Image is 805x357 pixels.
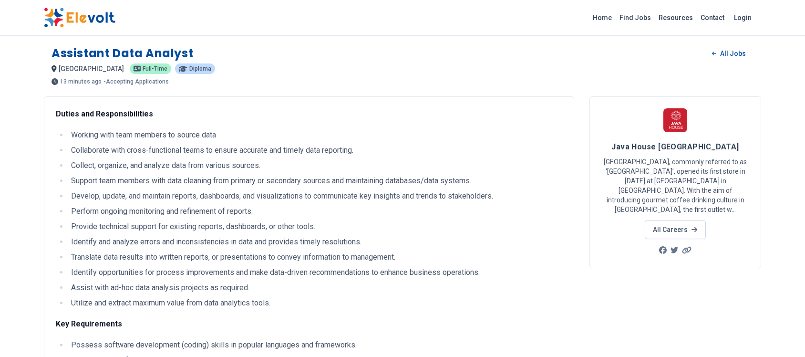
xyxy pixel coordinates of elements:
li: Collect, organize, and analyze data from various sources. [68,160,562,171]
span: Full-time [143,66,167,72]
a: All Jobs [704,46,753,61]
a: Find Jobs [616,10,655,25]
span: Java House [GEOGRAPHIC_DATA] [611,142,739,151]
li: Identify opportunities for process improvements and make data-driven recommendations to enhance b... [68,267,562,278]
li: Translate data results into written reports, or presentations to convey information to management. [68,252,562,263]
span: 13 minutes ago [60,79,102,84]
span: [GEOGRAPHIC_DATA] [59,65,124,73]
li: Perform ongoing monitoring and refinement of reports. [68,206,562,217]
a: Contact [697,10,728,25]
a: Home [589,10,616,25]
li: Working with team members to source data [68,129,562,141]
li: Develop, update, and maintain reports, dashboards, and visualizations to communicate key insights... [68,190,562,202]
li: Possess software development (coding) skills in popular languages and frameworks. [68,339,562,351]
a: Login [728,8,757,27]
img: Java House Africa [663,108,687,132]
li: Provide technical support for existing reports, dashboards, or other tools. [68,221,562,232]
span: Diploma [189,66,211,72]
li: Collaborate with cross-functional teams to ensure accurate and timely data reporting. [68,145,562,156]
a: All Careers [645,220,705,239]
strong: Duties and Responsibilities [56,109,153,118]
strong: Key Requirements [56,319,122,328]
li: Support team members with data cleaning from primary or secondary sources and maintaining databas... [68,175,562,187]
a: Resources [655,10,697,25]
img: Elevolt [44,8,115,28]
h1: Assistant Data Analyst [52,46,193,61]
li: Utilize and extract maximum value from data analytics tools. [68,297,562,309]
p: - Accepting Applications [103,79,169,84]
p: [GEOGRAPHIC_DATA], commonly referred to as ‘[GEOGRAPHIC_DATA]’, opened its first store in [DATE] ... [601,157,749,214]
li: Assist with ad-hoc data analysis projects as required. [68,282,562,294]
li: Identify and analyze errors and inconsistencies in data and provides timely resolutions. [68,236,562,248]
